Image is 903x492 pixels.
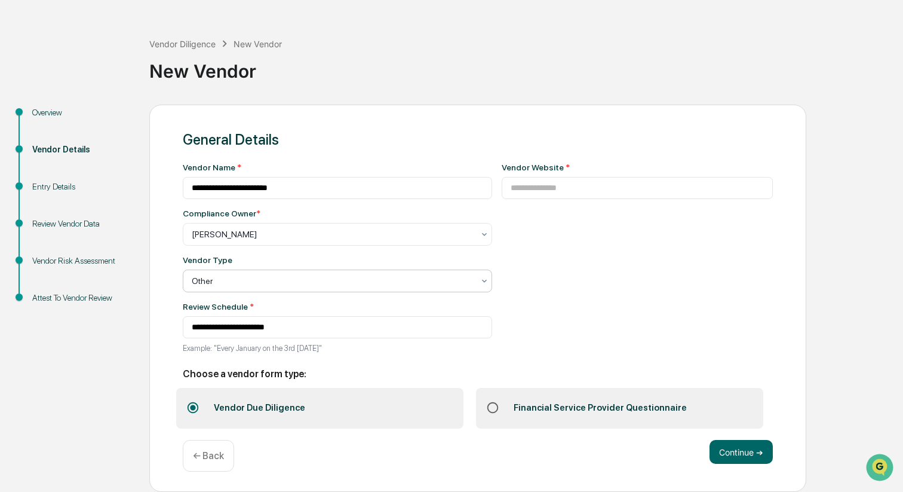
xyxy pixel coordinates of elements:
[502,163,773,172] div: Vendor Website
[24,151,77,163] span: Preclearance
[12,152,21,161] div: 🖐️
[12,91,33,113] img: 1746055101610-c473b297-6a78-478c-a979-82029cc54cd1
[183,163,492,172] div: Vendor Name
[41,103,151,113] div: We're available if you need us!
[865,453,897,485] iframe: Open customer support
[7,146,82,167] a: 🖐️Preclearance
[32,143,130,156] div: Vendor Details
[31,54,197,67] input: Clear
[203,95,217,109] button: Start new chat
[183,302,492,311] div: Review Schedule
[41,91,196,103] div: Start new chat
[505,393,696,424] div: Financial Service Provider Questionnaire
[12,175,21,184] div: 🔎
[24,173,75,185] span: Data Lookup
[32,181,130,193] div: Entry Details
[32,218,130,230] div: Review Vendor Data
[99,151,148,163] span: Attestations
[149,51,897,82] div: New Vendor
[32,292,130,304] div: Attest To Vendor Review
[7,169,80,190] a: 🔎Data Lookup
[87,152,96,161] div: 🗄️
[119,203,145,212] span: Pylon
[183,209,260,218] div: Compliance Owner
[32,106,130,119] div: Overview
[205,393,314,424] div: Vendor Due Diligence
[183,131,773,148] div: General Details
[149,39,216,49] div: Vendor Diligence
[12,25,217,44] p: How can we help?
[183,255,232,265] div: Vendor Type
[193,450,224,462] p: ← Back
[234,39,282,49] div: New Vendor
[84,202,145,212] a: Powered byPylon
[32,255,130,267] div: Vendor Risk Assessment
[183,344,492,353] p: Example: "Every January on the 3rd [DATE]"
[183,368,773,380] h2: Choose a vendor form type:
[709,440,773,464] button: Continue ➔
[82,146,153,167] a: 🗄️Attestations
